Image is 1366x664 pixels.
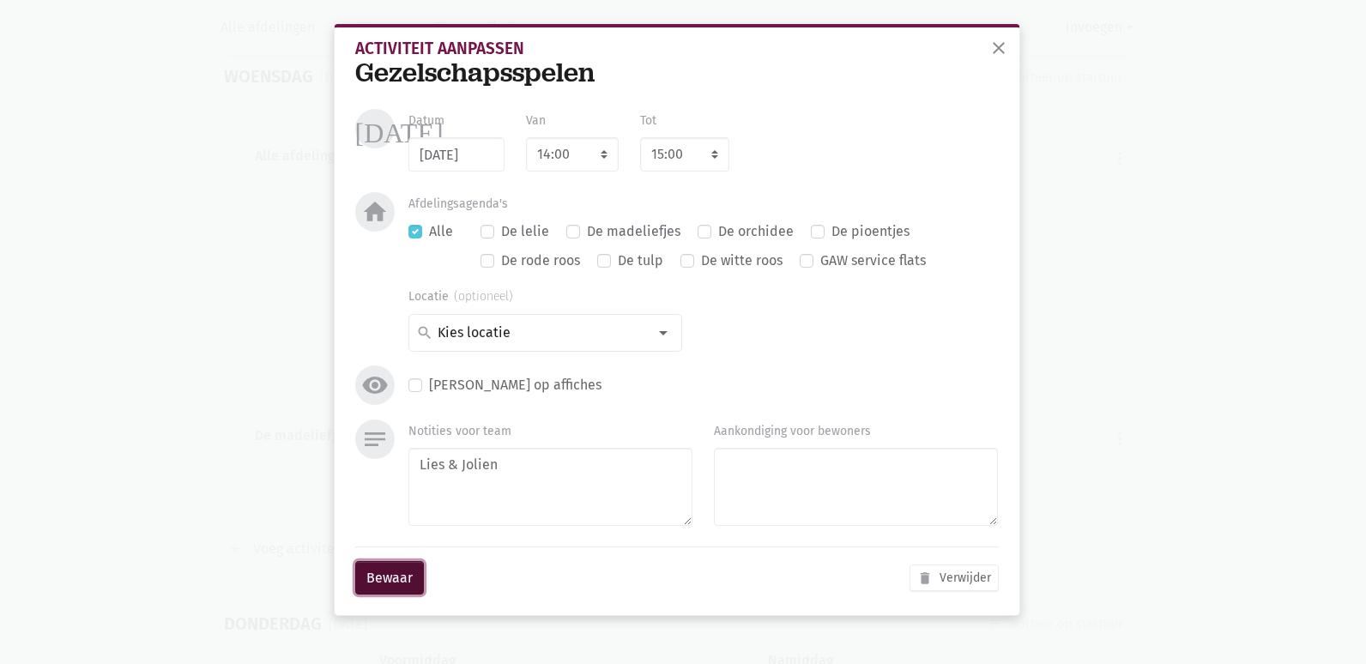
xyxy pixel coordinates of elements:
button: Bewaar [355,561,424,595]
label: De tulp [618,250,663,272]
div: Activiteit aanpassen [355,41,999,57]
label: Tot [640,112,656,130]
label: De lelie [501,220,549,243]
label: Datum [408,112,444,130]
label: De pioentjes [831,220,910,243]
label: Alle [429,220,453,243]
button: Verwijder [910,564,999,591]
i: visibility [361,371,389,399]
label: De orchidee [718,220,794,243]
label: [PERSON_NAME] op affiches [429,374,601,396]
label: Afdelingsagenda's [408,195,508,214]
i: delete [917,570,933,586]
i: [DATE] [355,115,444,142]
span: close [988,38,1009,58]
label: Locatie [408,287,513,306]
label: De rode roos [501,250,580,272]
label: Notities voor team [408,422,511,441]
i: home [361,198,389,226]
label: Van [526,112,546,130]
button: sluiten [982,31,1016,69]
label: Aankondiging voor bewoners [714,422,871,441]
label: De madeliefjes [587,220,680,243]
input: Kies locatie [435,322,647,344]
label: De witte roos [701,250,783,272]
div: Gezelschapsspelen [355,57,999,88]
i: notes [361,426,389,453]
label: GAW service flats [820,250,926,272]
